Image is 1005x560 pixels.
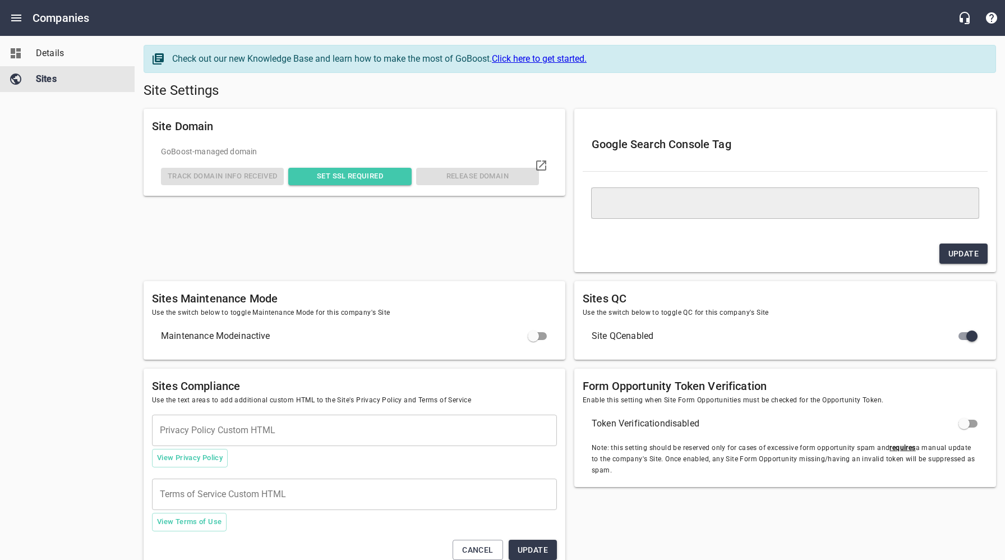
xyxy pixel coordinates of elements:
div: GoBoost -managed domain [159,144,541,160]
h6: Google Search Console Tag [592,135,979,153]
span: Site QC enabled [592,329,961,343]
button: Set SSL Required [288,168,411,185]
span: Use the text areas to add additional custom HTML to the Site's Privacy Policy and Terms of Service [152,395,557,406]
h6: Sites Maintenance Mode [152,290,557,307]
span: View Privacy Policy [157,452,223,465]
button: Support Portal [978,4,1005,31]
h6: Sites Compliance [152,377,557,395]
span: Token Verification disabled [592,417,961,430]
span: Enable this setting when Site Form Opportunities must be checked for the Opportunity Token. [583,395,988,406]
button: Open drawer [3,4,30,31]
h6: Form Opportunity Token Verification [583,377,988,395]
button: Update [939,244,988,264]
h6: Sites QC [583,290,988,307]
span: Update [948,247,979,261]
span: View Terms of Use [157,516,222,529]
span: Use the switch below to toggle Maintenance Mode for this company's Site [152,307,557,319]
span: Set SSL Required [293,170,407,183]
span: Maintenance Mode inactive [161,329,530,343]
button: View Terms of Use [152,513,227,531]
span: Update [518,543,548,557]
a: Click here to get started. [492,53,587,64]
a: Visit domain [528,152,555,179]
span: Details [36,47,121,60]
button: Live Chat [951,4,978,31]
button: View Privacy Policy [152,449,228,467]
h5: Site Settings [144,82,996,100]
span: Use the switch below to toggle QC for this company's Site [583,307,988,319]
div: Check out our new Knowledge Base and learn how to make the most of GoBoost. [172,52,984,66]
span: Note: this setting should be reserved only for cases of excessive form opportunity spam and a man... [592,443,979,476]
h6: Companies [33,9,89,27]
span: Sites [36,72,121,86]
u: requires [889,444,915,452]
span: Cancel [462,543,493,557]
h6: Site Domain [152,117,557,135]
